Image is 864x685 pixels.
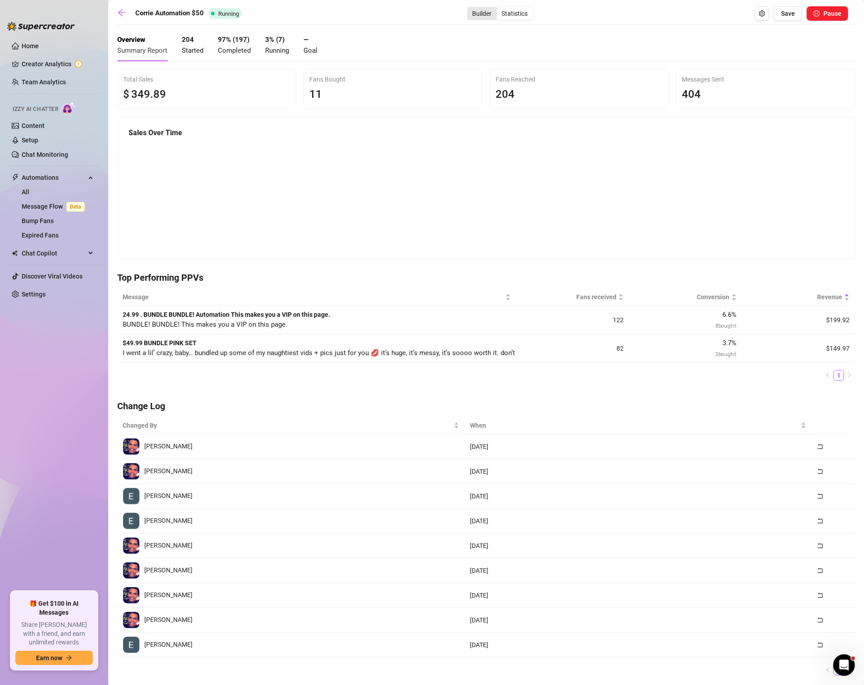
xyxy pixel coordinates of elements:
span: setting [759,10,765,17]
a: Bump Fans [22,217,54,224]
td: [DATE] [464,484,812,509]
span: 11 [309,88,322,100]
button: right [844,370,855,381]
span: rollback [817,518,823,524]
li: 1 [833,370,844,381]
span: 3.7 % [723,339,737,347]
span: Earn now [36,654,62,662]
td: $149.97 [742,334,855,363]
span: rollback [817,567,823,574]
img: Jay Richardson [123,612,139,628]
strong: Overview [117,36,145,44]
button: Earn nowarrow-right [15,651,93,665]
td: [DATE] [464,509,812,534]
span: Running [265,46,289,55]
span: Message [123,292,504,302]
a: Expired Fans [22,232,59,239]
span: Share [PERSON_NAME] with a friend, and earn unlimited rewards [15,621,93,647]
span: rollback [817,617,823,623]
span: Fans received [522,292,616,302]
span: [PERSON_NAME] [144,517,193,524]
div: Fans Reached [496,74,663,84]
img: AI Chatter [62,101,76,114]
span: 6.6 % [723,311,737,319]
span: 349 [131,88,150,100]
img: Jay Richardson [123,438,139,455]
span: left [825,667,831,673]
img: Chat Copilot [12,250,18,256]
strong: $49.99 BUNDLE PINK SET [123,339,197,347]
li: Previous Page [823,665,833,676]
span: Beta [66,202,85,212]
span: 204 [496,88,515,100]
img: logo-BBDzfeDw.svg [7,22,75,31]
img: Eirene Cartujano [123,488,139,504]
span: Conversion [634,292,729,302]
span: [PERSON_NAME] [144,467,193,475]
li: Next Page [844,370,855,381]
span: Izzy AI Chatter [13,105,58,114]
h4: Top Performing PPVs [117,271,855,284]
span: arrow-left [117,8,126,17]
td: 82 [516,334,629,363]
a: Setup [22,137,38,144]
span: [PERSON_NAME] [144,542,193,549]
a: Discover Viral Videos [22,273,83,280]
h5: Sales Over Time [129,128,844,138]
a: Creator Analytics exclamation-circle [22,57,94,71]
button: Open Exit Rules [755,6,769,21]
th: Fans received [516,288,629,306]
img: Jay Richardson [123,587,139,603]
li: Previous Page [823,370,833,381]
span: 🎁 Get $100 in AI Messages [15,599,93,617]
span: [PERSON_NAME] [144,492,193,499]
span: [PERSON_NAME] [144,641,193,648]
div: Messages Sent [682,74,849,84]
button: left [823,665,833,676]
span: .89 [150,88,166,100]
td: 122 [516,306,629,334]
img: Jay Richardson [123,538,139,554]
td: $199.92 [742,306,855,334]
th: When [464,417,812,434]
button: Save Flow [774,6,802,21]
td: [DATE] [464,583,812,608]
iframe: Intercom live chat [833,654,855,676]
h4: Change Log [117,400,855,412]
span: [PERSON_NAME] [144,443,193,450]
span: Changed By [123,420,452,430]
span: rollback [817,493,823,499]
span: rollback [817,592,823,598]
span: Pause [823,10,841,17]
span: Save [781,10,795,17]
span: Revenue [748,292,842,302]
a: Chat Monitoring [22,151,68,158]
th: Revenue [742,288,855,306]
span: arrow-right [66,655,72,661]
td: [DATE] [464,608,812,633]
div: segmented control [467,6,534,21]
a: Content [22,122,45,129]
strong: Corrie Automation $50 [135,9,204,17]
td: [DATE] [464,633,812,658]
strong: — [303,36,308,44]
span: rollback [817,443,823,450]
span: When [470,420,799,430]
td: [DATE] [464,434,812,459]
span: rollback [817,642,823,648]
span: Goal [303,46,317,55]
a: Message FlowBeta [22,203,88,210]
td: [DATE] [464,558,812,583]
span: Started [182,46,203,55]
span: $ [123,86,129,103]
div: Statistics [497,7,533,20]
button: left [823,370,833,381]
strong: 204 [182,36,194,44]
img: Jay Richardson [123,463,139,479]
span: [PERSON_NAME] [144,616,193,623]
a: Home [22,42,39,50]
span: 3 bought [715,350,736,357]
span: BUNDLE! BUNDLE! This makes you a VIP on this page. [123,320,287,329]
div: Fans Bought [309,74,477,84]
td: [DATE] [464,459,812,484]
